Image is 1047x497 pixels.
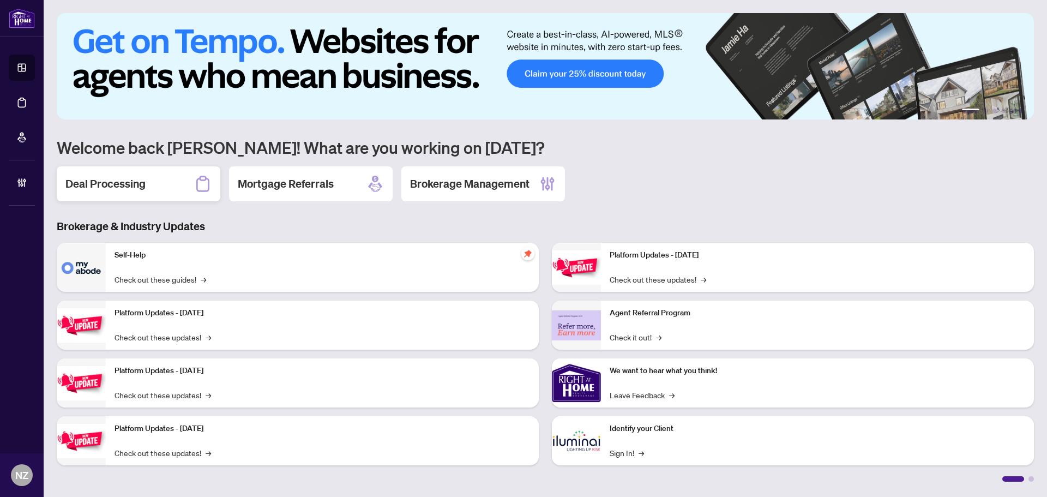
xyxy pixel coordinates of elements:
button: 2 [984,109,988,113]
h2: Brokerage Management [410,176,529,191]
img: logo [9,8,35,28]
span: → [701,273,706,285]
img: Slide 0 [57,13,1034,119]
a: Check out these updates!→ [115,331,211,343]
h3: Brokerage & Industry Updates [57,219,1034,234]
img: Platform Updates - July 21, 2025 [57,366,106,400]
span: → [206,331,211,343]
img: Platform Updates - July 8, 2025 [57,424,106,458]
button: 5 [1010,109,1014,113]
img: Self-Help [57,243,106,292]
h2: Deal Processing [65,176,146,191]
span: → [201,273,206,285]
span: → [656,331,661,343]
span: → [206,389,211,401]
h1: Welcome back [PERSON_NAME]! What are you working on [DATE]? [57,137,1034,158]
h2: Mortgage Referrals [238,176,334,191]
p: Self-Help [115,249,530,261]
p: We want to hear what you think! [610,365,1025,377]
a: Check it out!→ [610,331,661,343]
span: NZ [15,468,28,483]
span: → [206,447,211,459]
a: Check out these updates!→ [610,273,706,285]
button: 4 [1001,109,1006,113]
img: Agent Referral Program [552,310,601,340]
span: → [639,447,644,459]
a: Leave Feedback→ [610,389,675,401]
p: Identify your Client [610,423,1025,435]
button: 6 [1019,109,1023,113]
img: Identify your Client [552,416,601,465]
img: Platform Updates - September 16, 2025 [57,308,106,343]
a: Sign In!→ [610,447,644,459]
p: Platform Updates - [DATE] [115,307,530,319]
p: Platform Updates - [DATE] [115,365,530,377]
span: pushpin [521,247,534,260]
p: Platform Updates - [DATE] [610,249,1025,261]
button: 3 [992,109,997,113]
a: Check out these updates!→ [115,389,211,401]
p: Agent Referral Program [610,307,1025,319]
img: Platform Updates - June 23, 2025 [552,250,601,285]
a: Check out these guides!→ [115,273,206,285]
button: Open asap [1003,459,1036,492]
img: We want to hear what you think! [552,358,601,408]
a: Check out these updates!→ [115,447,211,459]
p: Platform Updates - [DATE] [115,423,530,435]
span: → [669,389,675,401]
button: 1 [962,109,979,113]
